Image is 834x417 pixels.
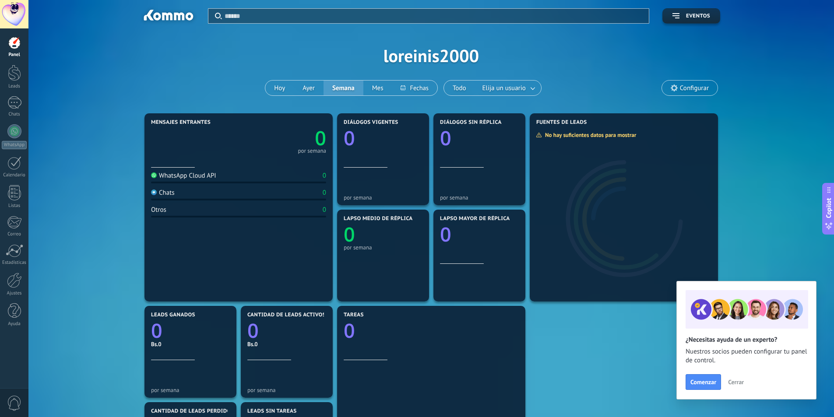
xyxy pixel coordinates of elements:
[475,81,541,95] button: Elija un usuario
[298,149,326,153] div: por semana
[2,231,27,237] div: Correo
[151,340,230,348] div: Bs.0
[151,317,230,344] a: 0
[2,52,27,58] div: Panel
[323,172,326,180] div: 0
[680,84,709,92] span: Configurar
[444,81,475,95] button: Todo
[728,379,744,385] span: Cerrar
[151,317,162,344] text: 0
[151,189,175,197] div: Chats
[344,317,519,344] a: 0
[151,387,230,393] div: por semana
[2,84,27,89] div: Leads
[344,317,355,344] text: 0
[536,131,642,139] div: No hay suficientes datos para mostrar
[344,119,398,126] span: Diálogos vigentes
[344,244,422,251] div: por semana
[363,81,392,95] button: Mes
[440,194,519,201] div: por semana
[315,125,326,151] text: 0
[247,312,326,318] span: Cantidad de leads activos
[2,203,27,209] div: Listas
[824,198,833,218] span: Copilot
[686,347,807,365] span: Nuestros socios pueden configurar tu panel de control.
[686,374,721,390] button: Comenzar
[2,321,27,327] div: Ayuda
[151,189,157,195] img: Chats
[265,81,294,95] button: Hoy
[690,379,716,385] span: Comenzar
[344,221,355,248] text: 0
[2,260,27,266] div: Estadísticas
[151,172,216,180] div: WhatsApp Cloud API
[536,119,587,126] span: Fuentes de leads
[323,206,326,214] div: 0
[324,81,363,95] button: Semana
[151,172,157,178] img: WhatsApp Cloud API
[2,291,27,296] div: Ajustes
[151,408,234,414] span: Cantidad de leads perdidos
[2,141,27,149] div: WhatsApp
[481,82,528,94] span: Elija un usuario
[247,408,296,414] span: Leads sin tareas
[440,216,510,222] span: Lapso mayor de réplica
[2,172,27,178] div: Calendario
[294,81,324,95] button: Ayer
[344,125,355,151] text: 0
[686,13,710,19] span: Eventos
[151,312,195,318] span: Leads ganados
[724,375,748,389] button: Cerrar
[440,125,451,151] text: 0
[2,112,27,117] div: Chats
[247,387,326,393] div: por semana
[247,317,259,344] text: 0
[151,119,211,126] span: Mensajes entrantes
[392,81,437,95] button: Fechas
[247,340,326,348] div: Bs.0
[686,336,807,344] h2: ¿Necesitas ayuda de un experto?
[239,125,326,151] a: 0
[440,119,502,126] span: Diálogos sin réplica
[344,194,422,201] div: por semana
[344,216,413,222] span: Lapso medio de réplica
[440,221,451,248] text: 0
[344,312,364,318] span: Tareas
[662,8,720,24] button: Eventos
[151,206,166,214] div: Otros
[323,189,326,197] div: 0
[247,317,326,344] a: 0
